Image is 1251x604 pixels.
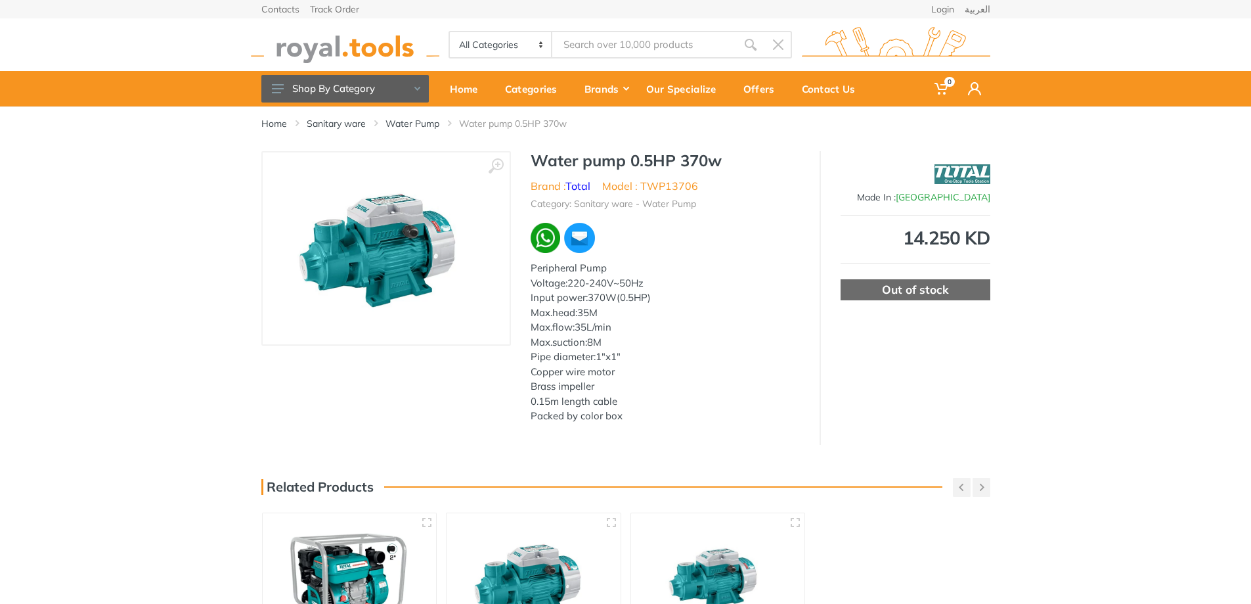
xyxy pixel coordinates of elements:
[531,197,696,211] li: Category: Sanitary ware - Water Pump
[531,178,590,194] li: Brand :
[251,27,439,63] img: royal.tools Logo
[531,151,800,170] h1: Water pump 0.5HP 370w
[841,229,990,247] div: 14.250 KD
[307,117,366,130] a: Sanitary ware
[459,117,586,130] li: Water pump 0.5HP 370w
[261,117,287,130] a: Home
[934,158,990,191] img: Total
[261,117,990,130] nav: breadcrumb
[563,221,596,255] img: ma.webp
[496,71,575,106] a: Categories
[802,27,990,63] img: royal.tools Logo
[841,191,990,204] div: Made In :
[896,191,990,203] span: [GEOGRAPHIC_DATA]
[575,75,637,103] div: Brands
[261,75,429,103] button: Shop By Category
[552,31,736,58] input: Site search
[441,75,496,103] div: Home
[637,71,734,106] a: Our Specialize
[734,75,793,103] div: Offers
[310,5,359,14] a: Track Order
[637,75,734,103] div: Our Specialize
[261,5,299,14] a: Contacts
[793,75,873,103] div: Contact Us
[931,5,954,14] a: Login
[734,71,793,106] a: Offers
[531,261,800,424] div: Peripheral Pump Voltage:220-240V~50Hz Input power:370W(0.5HP) Max.head:35M Max.flow:35L/min Max.s...
[565,179,590,193] a: Total
[531,223,561,253] img: wa.webp
[602,178,698,194] li: Model : TWP13706
[841,279,990,300] div: Out of stock
[965,5,990,14] a: العربية
[286,166,486,331] img: Royal Tools - Water pump 0.5HP 370w
[385,117,439,130] a: Water Pump
[793,71,873,106] a: Contact Us
[496,75,575,103] div: Categories
[925,71,959,106] a: 0
[261,479,374,495] h3: Related Products
[441,71,496,106] a: Home
[450,32,553,57] select: Category
[944,77,955,87] span: 0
